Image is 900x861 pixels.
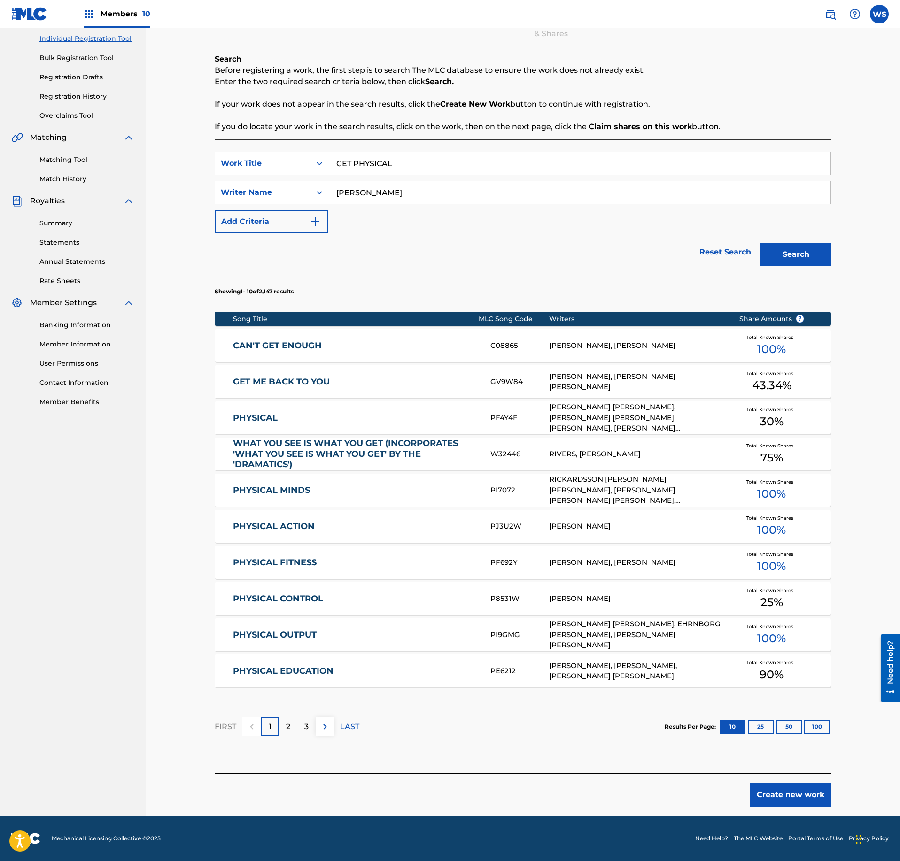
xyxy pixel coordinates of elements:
[490,557,549,568] div: PF692Y
[874,634,900,702] iframe: Resource Center
[221,187,305,198] div: Writer Name
[39,359,134,369] a: User Permissions
[760,413,784,430] span: 30 %
[142,9,150,18] span: 10
[849,834,889,843] a: Privacy Policy
[549,449,725,460] div: RIVERS, [PERSON_NAME]
[549,371,725,392] div: [PERSON_NAME], [PERSON_NAME] [PERSON_NAME]
[490,593,549,604] div: P8531W
[39,34,134,44] a: Individual Registration Tool
[233,413,478,423] a: PHYSICAL
[39,155,134,165] a: Matching Tool
[269,721,272,732] p: 1
[84,8,95,20] img: Top Rightsholders
[39,339,134,349] a: Member Information
[490,449,549,460] div: W32446
[101,8,150,19] span: Members
[752,377,791,394] span: 43.34 %
[490,666,549,676] div: PE6212
[804,720,830,734] button: 100
[30,195,65,207] span: Royalties
[746,442,797,449] span: Total Known Shares
[490,340,549,351] div: C08865
[52,834,161,843] span: Mechanical Licensing Collective © 2025
[215,99,831,110] p: If your work does not appear in the search results, click the button to continue with registration.
[11,833,40,844] img: logo
[304,721,309,732] p: 3
[233,485,478,496] a: PHYSICAL MINDS
[746,334,797,341] span: Total Known Shares
[757,485,786,502] span: 100 %
[746,623,797,630] span: Total Known Shares
[825,8,836,20] img: search
[788,834,843,843] a: Portal Terms of Use
[39,397,134,407] a: Member Benefits
[39,276,134,286] a: Rate Sheets
[757,558,786,575] span: 100 %
[233,666,478,676] a: PHYSICAL EDUCATION
[549,340,725,351] div: [PERSON_NAME], [PERSON_NAME]
[39,320,134,330] a: Banking Information
[233,593,478,604] a: PHYSICAL CONTROL
[11,297,23,308] img: Member Settings
[286,721,290,732] p: 2
[746,659,797,666] span: Total Known Shares
[30,297,97,308] span: Member Settings
[215,54,241,63] b: Search
[11,7,47,21] img: MLC Logo
[490,521,549,532] div: PJ3U2W
[490,413,549,423] div: PF4Y4F
[39,53,134,63] a: Bulk Registration Tool
[319,721,331,732] img: right
[746,478,797,485] span: Total Known Shares
[233,377,478,387] a: GET ME BACK TO YOU
[39,218,134,228] a: Summary
[479,314,549,324] div: MLC Song Code
[720,720,745,734] button: 10
[340,721,359,732] p: LAST
[746,551,797,558] span: Total Known Shares
[221,158,305,169] div: Work Title
[746,587,797,594] span: Total Known Shares
[750,783,831,807] button: Create new work
[776,720,802,734] button: 50
[215,76,831,87] p: Enter the two required search criteria below, then click
[853,816,900,861] iframe: Chat Widget
[849,8,861,20] img: help
[215,65,831,76] p: Before registering a work, the first step is to search The MLC database to ensure the work does n...
[757,341,786,358] span: 100 %
[549,314,725,324] div: Writers
[746,515,797,522] span: Total Known Shares
[39,378,134,388] a: Contact Information
[746,370,797,377] span: Total Known Shares
[233,314,479,324] div: Song Title
[549,521,725,532] div: [PERSON_NAME]
[757,630,786,647] span: 100 %
[215,121,831,132] p: If you do locate your work in the search results, click on the work, then on the next page, click...
[748,720,774,734] button: 25
[490,485,549,496] div: PI7072
[549,661,725,682] div: [PERSON_NAME], [PERSON_NAME], [PERSON_NAME] [PERSON_NAME]
[870,5,889,23] div: User Menu
[11,195,23,207] img: Royalties
[760,666,784,683] span: 90 %
[215,210,328,233] button: Add Criteria
[549,402,725,434] div: [PERSON_NAME] [PERSON_NAME], [PERSON_NAME] [PERSON_NAME] [PERSON_NAME], [PERSON_NAME] [PERSON_NAM...
[846,5,864,23] div: Help
[233,557,478,568] a: PHYSICAL FITNESS
[39,92,134,101] a: Registration History
[760,594,783,611] span: 25 %
[440,100,510,108] strong: Create New Work
[233,438,478,470] a: WHAT YOU SEE IS WHAT YOU GET (INCORPORATES 'WHAT YOU SEE IS WHAT YOU GET' BY THE 'DRAMATICS')
[739,314,804,324] span: Share Amounts
[215,152,831,271] form: Search Form
[796,315,804,323] span: ?
[310,216,321,227] img: 9d2ae6d4665cec9f34b9.svg
[549,474,725,506] div: RICKARDSSON [PERSON_NAME] [PERSON_NAME], [PERSON_NAME] [PERSON_NAME] [PERSON_NAME], [PERSON_NAME]...
[760,449,783,466] span: 75 %
[39,257,134,267] a: Annual Statements
[233,340,478,351] a: CAN'T GET ENOUGH
[233,630,478,640] a: PHYSICAL OUTPUT
[123,132,134,143] img: expand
